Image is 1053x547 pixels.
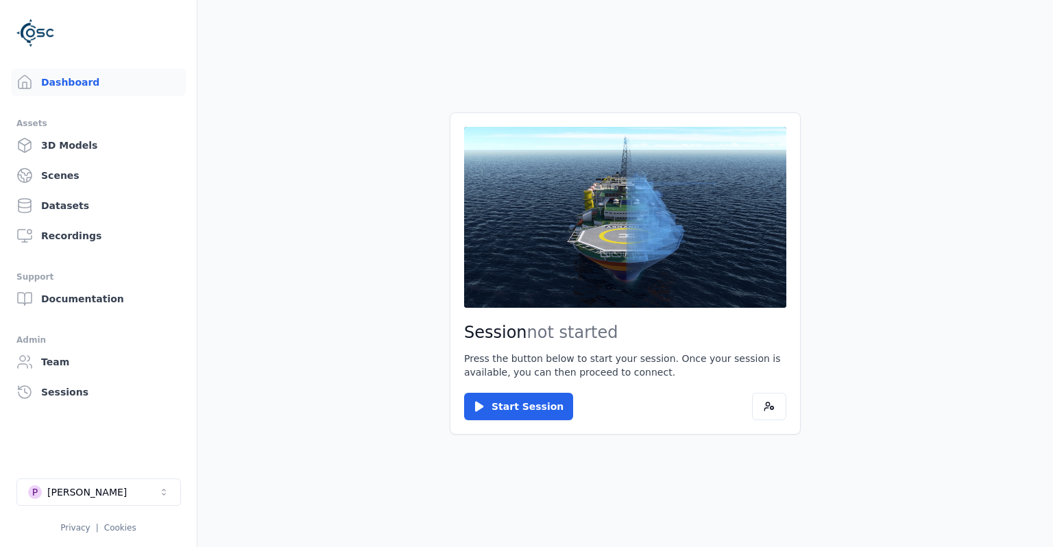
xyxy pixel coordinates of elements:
[11,192,186,219] a: Datasets
[16,269,180,285] div: Support
[16,478,181,506] button: Select a workspace
[464,393,573,420] button: Start Session
[11,132,186,159] a: 3D Models
[11,348,186,376] a: Team
[16,14,55,52] img: Logo
[11,285,186,313] a: Documentation
[104,523,136,533] a: Cookies
[11,69,186,96] a: Dashboard
[16,115,180,132] div: Assets
[16,332,180,348] div: Admin
[11,378,186,406] a: Sessions
[464,352,786,379] p: Press the button below to start your session. Once your session is available, you can then procee...
[60,523,90,533] a: Privacy
[527,323,618,342] span: not started
[11,162,186,189] a: Scenes
[96,523,99,533] span: |
[11,222,186,250] a: Recordings
[47,485,127,499] div: [PERSON_NAME]
[28,485,42,499] div: P
[464,321,786,343] h2: Session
